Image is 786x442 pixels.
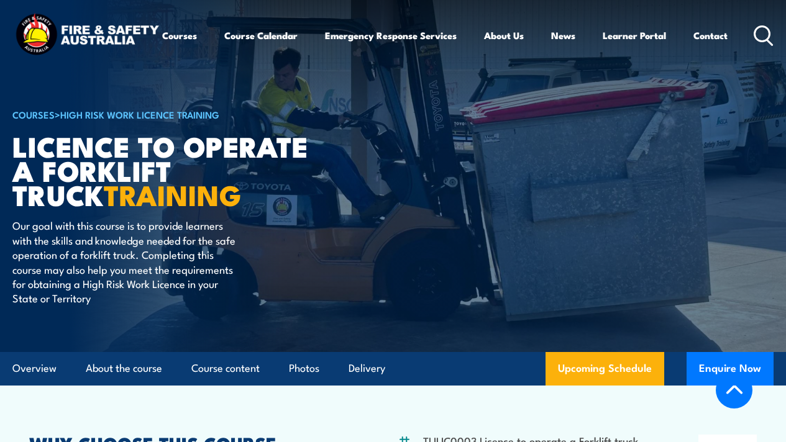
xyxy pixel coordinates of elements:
[224,20,298,50] a: Course Calendar
[12,107,319,122] h6: >
[289,352,319,385] a: Photos
[349,352,385,385] a: Delivery
[86,352,162,385] a: About the course
[12,352,57,385] a: Overview
[12,133,319,206] h1: Licence to operate a forklift truck
[104,173,242,215] strong: TRAINING
[191,352,260,385] a: Course content
[693,20,728,50] a: Contact
[60,107,219,121] a: High Risk Work Licence Training
[325,20,457,50] a: Emergency Response Services
[12,107,55,121] a: COURSES
[12,218,239,305] p: Our goal with this course is to provide learners with the skills and knowledge needed for the saf...
[484,20,524,50] a: About Us
[687,352,774,386] button: Enquire Now
[546,352,664,386] a: Upcoming Schedule
[162,20,197,50] a: Courses
[603,20,666,50] a: Learner Portal
[551,20,575,50] a: News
